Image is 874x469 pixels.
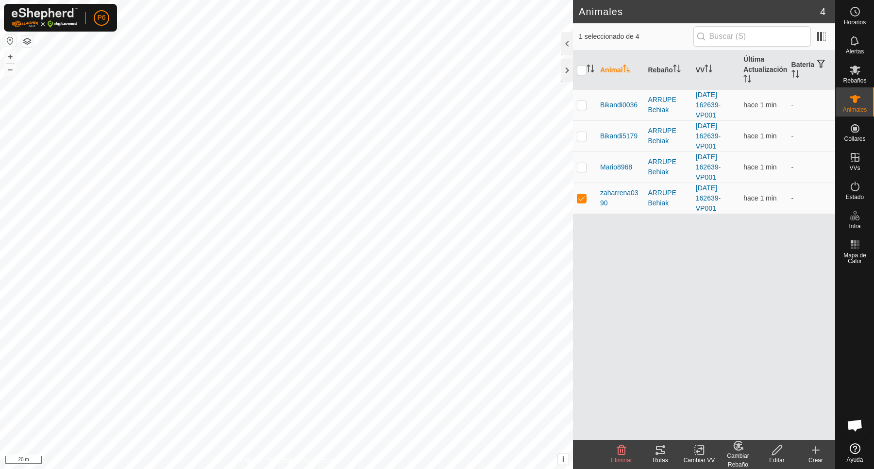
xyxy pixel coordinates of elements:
[623,66,631,74] p-sorticon: Activar para ordenar
[849,223,860,229] span: Infra
[844,19,866,25] span: Horarios
[692,50,740,90] th: VV
[648,126,688,146] div: ARRUPE Behiak
[757,456,796,465] div: Editar
[719,452,757,469] div: Cambiar Rebaño
[611,457,632,464] span: Eliminar
[12,8,78,28] img: Logo Gallagher
[97,13,105,23] span: P6
[600,188,640,208] span: zaharrena0390
[796,456,835,465] div: Crear
[743,163,776,171] span: 23 sept 2025, 10:03
[843,78,866,84] span: Rebaños
[788,89,835,120] td: -
[562,455,564,463] span: i
[743,132,776,140] span: 23 sept 2025, 10:03
[4,35,16,47] button: Restablecer Mapa
[600,162,632,172] span: Mario8968
[4,64,16,75] button: –
[843,107,867,113] span: Animales
[849,165,860,171] span: VVs
[788,151,835,183] td: -
[740,50,787,90] th: Última Actualización
[21,35,33,47] button: Capas del Mapa
[820,4,825,19] span: 4
[680,456,719,465] div: Cambiar VV
[236,456,292,465] a: Política de Privacidad
[743,76,751,84] p-sorticon: Activar para ordenar
[641,456,680,465] div: Rutas
[743,194,776,202] span: 23 sept 2025, 10:03
[558,454,569,465] button: i
[846,49,864,54] span: Alertas
[838,252,872,264] span: Mapa de Calor
[696,91,721,119] a: [DATE] 162639-VP001
[788,120,835,151] td: -
[644,50,691,90] th: Rebaño
[846,194,864,200] span: Estado
[696,184,721,212] a: [DATE] 162639-VP001
[693,26,811,47] input: Buscar (S)
[788,183,835,214] td: -
[648,157,688,177] div: ARRUPE Behiak
[847,457,863,463] span: Ayuda
[596,50,644,90] th: Animal
[836,439,874,467] a: Ayuda
[600,100,638,110] span: Bikandi0036
[791,71,799,79] p-sorticon: Activar para ordenar
[840,411,870,440] div: Chat abierto
[304,456,336,465] a: Contáctenos
[648,188,688,208] div: ARRUPE Behiak
[673,66,681,74] p-sorticon: Activar para ordenar
[844,136,865,142] span: Collares
[587,66,594,74] p-sorticon: Activar para ordenar
[696,122,721,150] a: [DATE] 162639-VP001
[743,101,776,109] span: 23 sept 2025, 10:03
[4,51,16,63] button: +
[705,66,712,74] p-sorticon: Activar para ordenar
[579,6,820,17] h2: Animales
[788,50,835,90] th: Batería
[648,95,688,115] div: ARRUPE Behiak
[600,131,638,141] span: Bikandi5179
[579,32,693,42] span: 1 seleccionado de 4
[696,153,721,181] a: [DATE] 162639-VP001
